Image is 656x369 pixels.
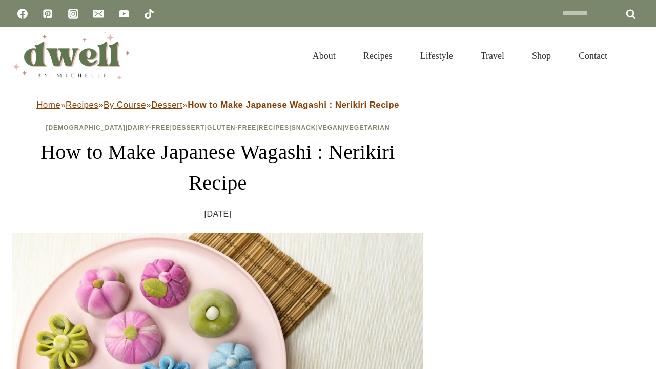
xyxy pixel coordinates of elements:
[172,124,205,131] a: Dessert
[37,4,58,24] a: Pinterest
[207,124,256,131] a: Gluten-Free
[63,4,84,24] a: Instagram
[36,100,60,110] a: Home
[350,38,406,74] a: Recipes
[139,4,159,24] a: TikTok
[12,137,423,198] h1: How to Make Japanese Wagashi : Nerikiri Recipe
[12,4,33,24] a: Facebook
[46,124,389,131] span: | | | | | | |
[318,124,343,131] a: Vegan
[204,207,232,222] time: [DATE]
[188,100,399,110] strong: How to Make Japanese Wagashi : Nerikiri Recipe
[66,100,98,110] a: Recipes
[565,38,621,74] a: Contact
[114,4,134,24] a: YouTube
[128,124,170,131] a: Dairy-Free
[406,38,467,74] a: Lifestyle
[626,47,644,65] button: View Search Form
[299,38,621,74] nav: Primary Navigation
[345,124,390,131] a: Vegetarian
[36,100,399,110] span: » » » »
[88,4,109,24] a: Email
[104,100,146,110] a: By Course
[467,38,518,74] a: Travel
[518,38,565,74] a: Shop
[151,100,182,110] a: Dessert
[292,124,316,131] a: Snack
[12,32,130,79] img: DWELL by michelle
[259,124,290,131] a: Recipes
[299,38,350,74] a: About
[46,124,126,131] a: [DEMOGRAPHIC_DATA]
